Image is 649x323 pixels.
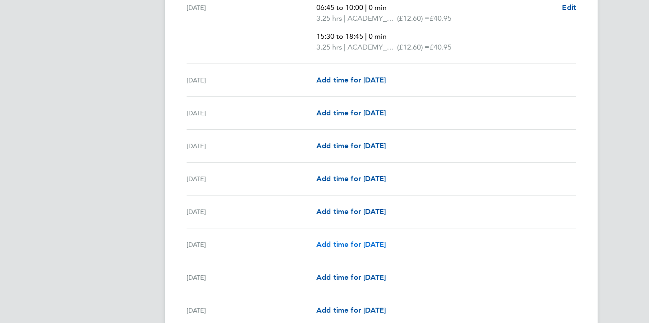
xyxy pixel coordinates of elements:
[365,3,367,12] span: |
[347,42,397,53] span: ACADEMY_PLAYER_CHAPERONE
[316,3,363,12] span: 06:45 to 10:00
[316,43,342,51] span: 3.25 hrs
[344,43,346,51] span: |
[316,32,363,41] span: 15:30 to 18:45
[187,206,316,217] div: [DATE]
[347,13,397,24] span: ACADEMY_PLAYER_CHAPERONE
[187,2,316,53] div: [DATE]
[316,76,386,84] span: Add time for [DATE]
[397,14,430,23] span: (£12.60) =
[365,32,367,41] span: |
[316,207,386,216] span: Add time for [DATE]
[316,239,386,250] a: Add time for [DATE]
[562,2,576,13] a: Edit
[344,14,346,23] span: |
[187,173,316,184] div: [DATE]
[430,43,452,51] span: £40.95
[369,3,387,12] span: 0 min
[316,174,386,183] span: Add time for [DATE]
[316,173,386,184] a: Add time for [DATE]
[369,32,387,41] span: 0 min
[316,305,386,316] a: Add time for [DATE]
[187,75,316,86] div: [DATE]
[316,108,386,118] a: Add time for [DATE]
[430,14,452,23] span: £40.95
[316,75,386,86] a: Add time for [DATE]
[397,43,430,51] span: (£12.60) =
[187,272,316,283] div: [DATE]
[316,273,386,282] span: Add time for [DATE]
[316,272,386,283] a: Add time for [DATE]
[562,3,576,12] span: Edit
[316,109,386,117] span: Add time for [DATE]
[187,141,316,151] div: [DATE]
[316,306,386,314] span: Add time for [DATE]
[187,239,316,250] div: [DATE]
[316,240,386,249] span: Add time for [DATE]
[316,206,386,217] a: Add time for [DATE]
[316,14,342,23] span: 3.25 hrs
[316,141,386,151] a: Add time for [DATE]
[187,108,316,118] div: [DATE]
[187,305,316,316] div: [DATE]
[316,141,386,150] span: Add time for [DATE]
